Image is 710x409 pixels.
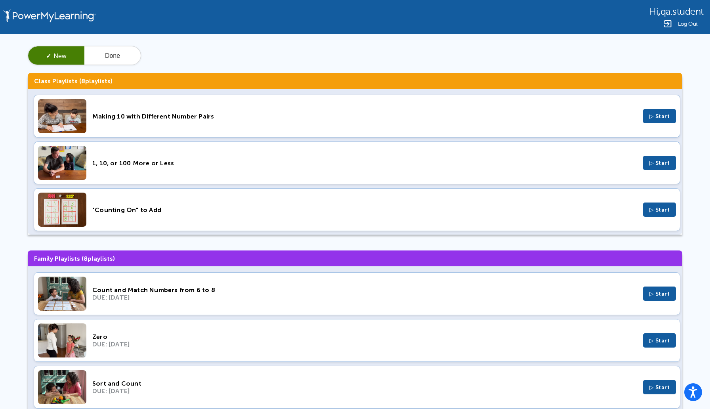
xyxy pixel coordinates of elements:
img: Thumbnail [38,323,86,357]
div: , [649,6,704,17]
span: qa.student [660,6,704,17]
span: ✓ [46,53,51,59]
img: Thumbnail [38,99,86,133]
div: DUE: [DATE] [92,387,637,395]
button: ▷ Start [643,203,676,217]
span: Hi [649,6,658,17]
span: ▷ Start [649,291,670,297]
button: Done [84,46,141,65]
button: ▷ Start [643,380,676,394]
iframe: Chat [676,373,704,403]
div: Zero [92,333,637,340]
div: Making 10 with Different Number Pairs [92,113,637,120]
div: DUE: [DATE] [92,294,637,301]
span: ▷ Start [649,206,670,213]
img: Thumbnail [38,146,86,180]
h3: Family Playlists ( playlists) [28,250,682,266]
img: Thumbnail [38,193,86,227]
div: DUE: [DATE] [92,340,637,348]
span: ▷ Start [649,337,670,344]
div: 1, 10, or 100 More or Less [92,159,637,167]
h3: Class Playlists ( playlists) [28,73,682,89]
img: Thumbnail [38,277,86,311]
span: ▷ Start [649,160,670,166]
span: 8 [84,255,88,262]
span: ▷ Start [649,113,670,120]
img: Logout Icon [663,19,672,29]
button: ▷ Start [643,287,676,301]
div: Count and Match Numbers from 6 to 8 [92,286,637,294]
button: ▷ Start [643,156,676,170]
span: Log Out [678,21,698,27]
button: ✓New [28,46,84,65]
img: Thumbnail [38,370,86,404]
span: ▷ Start [649,384,670,391]
button: ▷ Start [643,333,676,348]
div: "Counting On" to Add [92,206,637,214]
button: ▷ Start [643,109,676,123]
span: 8 [81,77,85,85]
div: Sort and Count [92,380,637,387]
